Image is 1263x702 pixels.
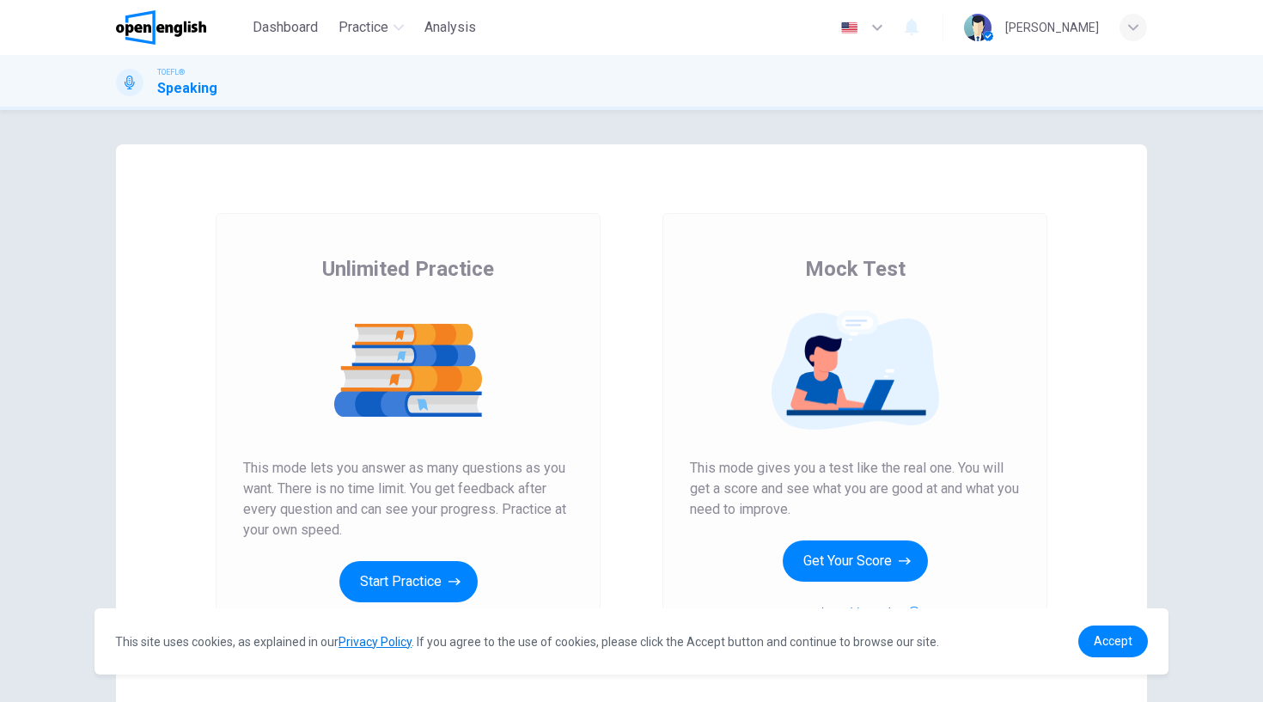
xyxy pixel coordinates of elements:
[157,78,217,99] h1: Speaking
[332,12,411,43] button: Practice
[339,17,388,38] span: Practice
[424,17,476,38] span: Analysis
[690,458,1020,520] span: This mode gives you a test like the real one. You will get a score and see what you are good at a...
[322,255,494,283] span: Unlimited Practice
[116,10,246,45] a: OpenEnglish logo
[253,17,318,38] span: Dashboard
[246,12,325,43] button: Dashboard
[805,255,906,283] span: Mock Test
[1078,626,1148,657] a: dismiss cookie message
[790,602,919,623] button: How does this work?
[339,561,478,602] button: Start Practice
[157,66,185,78] span: TOEFL®
[339,635,412,649] a: Privacy Policy
[116,10,206,45] img: OpenEnglish logo
[783,540,928,582] button: Get Your Score
[964,14,991,41] img: Profile picture
[115,635,939,649] span: This site uses cookies, as explained in our . If you agree to the use of cookies, please click th...
[1094,634,1132,648] span: Accept
[1005,17,1099,38] div: [PERSON_NAME]
[418,12,483,43] button: Analysis
[95,608,1168,675] div: cookieconsent
[243,458,573,540] span: This mode lets you answer as many questions as you want. There is no time limit. You get feedback...
[839,21,860,34] img: en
